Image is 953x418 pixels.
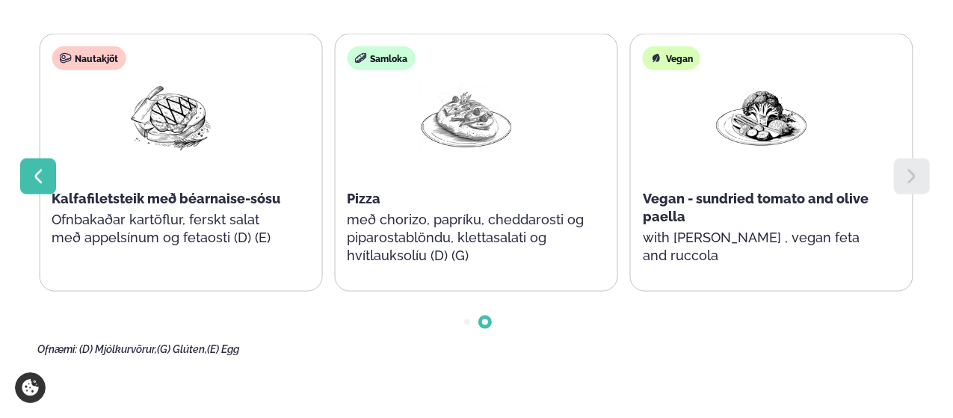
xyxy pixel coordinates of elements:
[157,343,207,355] span: (G) Glúten,
[79,343,157,355] span: (D) Mjólkurvörur,
[418,82,513,152] img: Pizza-Bread.png
[482,319,488,325] span: Go to slide 2
[123,82,218,152] img: Beef-Meat.png
[643,46,700,70] div: Vegan
[52,191,280,206] span: Kalfafiletsteik með béarnaise-sósu
[347,191,380,206] span: Pizza
[714,82,809,152] img: Vegan.png
[207,343,239,355] span: (E) Egg
[464,319,470,325] span: Go to slide 1
[37,343,77,355] span: Ofnæmi:
[15,372,46,403] a: Cookie settings
[347,46,415,70] div: Samloka
[643,191,869,224] span: Vegan - sundried tomato and olive paella
[52,46,126,70] div: Nautakjöt
[52,211,289,247] p: Ofnbakaðar kartöflur, ferskt salat með appelsínum og fetaosti (D) (E)
[347,211,585,265] p: með chorizo, papríku, cheddarosti og piparostablöndu, klettasalati og hvítlauksolíu (D) (G)
[650,52,662,64] img: Vegan.svg
[59,52,71,64] img: beef.svg
[643,229,880,265] p: with [PERSON_NAME] , vegan feta and ruccola
[354,52,366,64] img: sandwich-new-16px.svg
